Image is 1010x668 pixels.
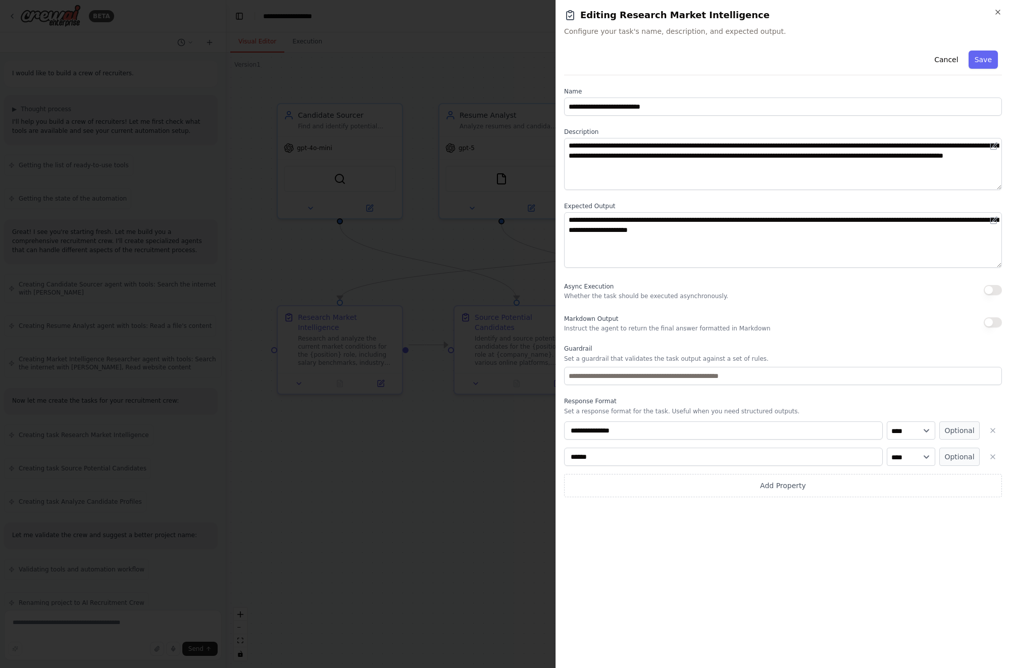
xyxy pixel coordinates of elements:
[984,448,1002,466] button: Delete salary
[988,214,1000,226] button: Open in editor
[564,8,1002,22] h2: Editing Research Market Intelligence
[564,315,618,322] span: Markdown Output
[928,51,964,69] button: Cancel
[564,26,1002,36] span: Configure your task's name, description, and expected output.
[564,324,771,332] p: Instruct the agent to return the final answer formatted in Markdown
[564,128,1002,136] label: Description
[988,140,1000,152] button: Open in editor
[564,355,1002,363] p: Set a guardrail that validates the task output against a set of rules.
[564,345,1002,353] label: Guardrail
[564,397,1002,405] label: Response Format
[564,474,1002,497] button: Add Property
[564,292,728,300] p: Whether the task should be executed asynchronously.
[969,51,998,69] button: Save
[564,407,1002,415] p: Set a response format for the task. Useful when you need structured outputs.
[984,421,1002,440] button: Delete market_snapshot
[939,448,980,466] button: Optional
[564,87,1002,96] label: Name
[564,283,614,290] span: Async Execution
[939,421,980,440] button: Optional
[564,202,1002,210] label: Expected Output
